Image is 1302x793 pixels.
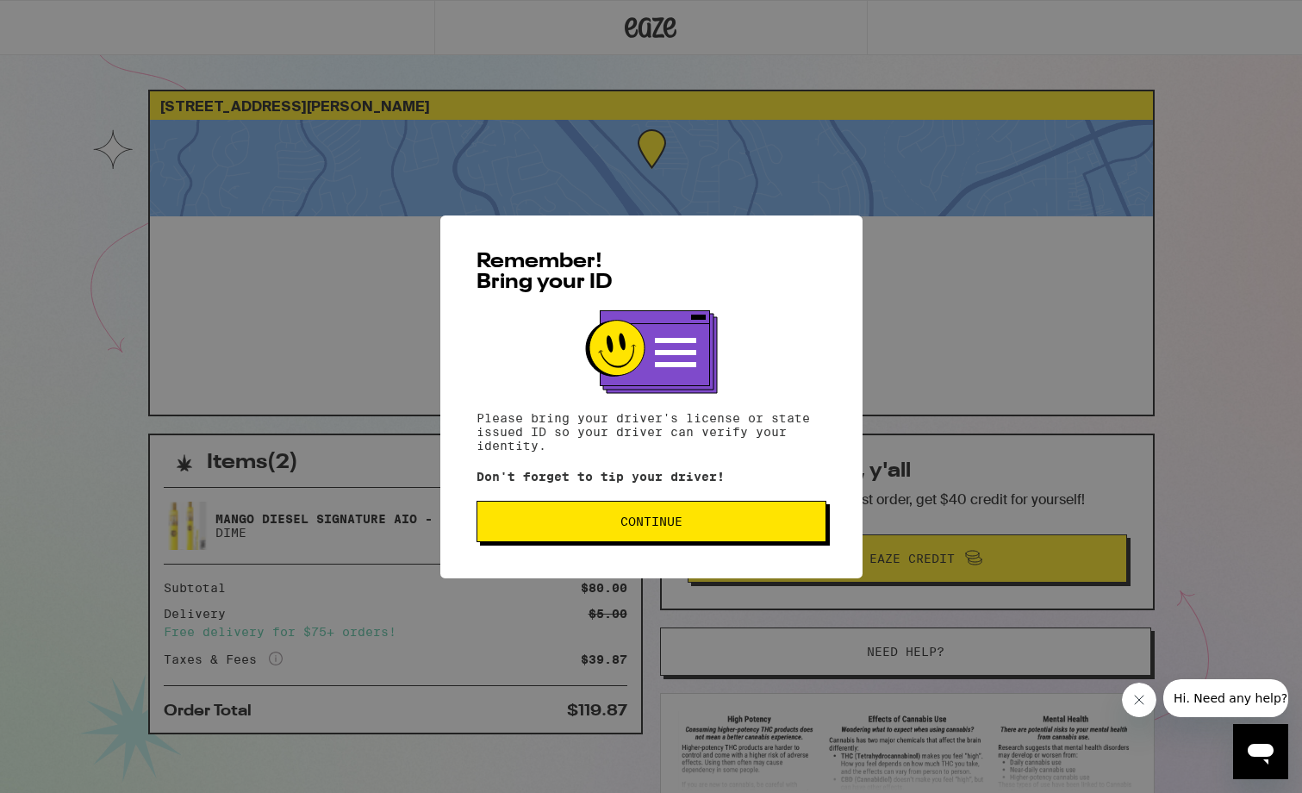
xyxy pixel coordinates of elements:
[477,470,826,484] p: Don't forget to tip your driver!
[477,252,613,293] span: Remember! Bring your ID
[477,411,826,453] p: Please bring your driver's license or state issued ID so your driver can verify your identity.
[477,501,826,542] button: Continue
[1122,683,1156,717] iframe: Close message
[620,515,682,528] span: Continue
[1163,679,1288,717] iframe: Message from company
[1233,724,1288,779] iframe: Button to launch messaging window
